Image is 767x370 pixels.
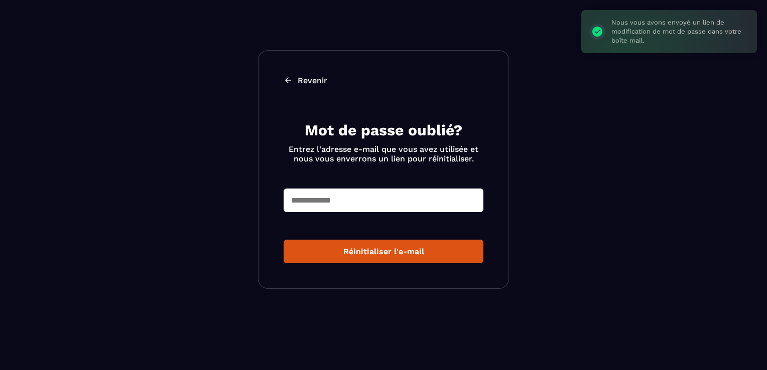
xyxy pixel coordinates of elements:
[292,247,475,256] div: Réinitialiser l'e-mail
[284,240,483,263] button: Réinitialiser l'e-mail
[284,144,483,163] p: Entrez l'adresse e-mail que vous avez utilisée et nous vous enverrons un lien pour réinitialiser.
[284,120,483,140] h2: Mot de passe oublié?
[284,76,483,85] a: Revenir
[298,76,327,85] p: Revenir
